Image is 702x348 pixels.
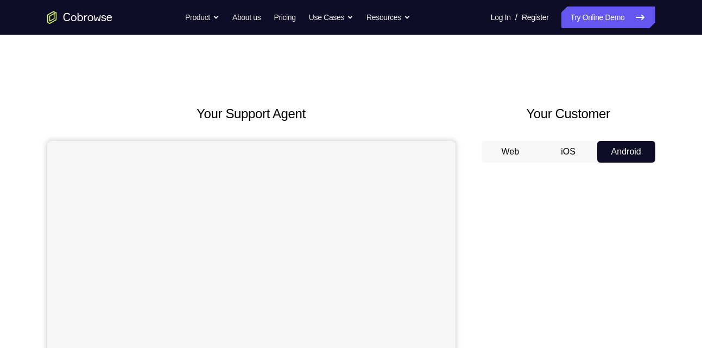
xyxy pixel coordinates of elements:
[47,104,456,124] h2: Your Support Agent
[366,7,410,28] button: Resources
[309,7,353,28] button: Use Cases
[522,7,548,28] a: Register
[597,141,655,163] button: Android
[47,11,112,24] a: Go to the home page
[482,141,540,163] button: Web
[539,141,597,163] button: iOS
[515,11,517,24] span: /
[561,7,655,28] a: Try Online Demo
[185,7,219,28] button: Product
[274,7,295,28] a: Pricing
[491,7,511,28] a: Log In
[482,104,655,124] h2: Your Customer
[232,7,261,28] a: About us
